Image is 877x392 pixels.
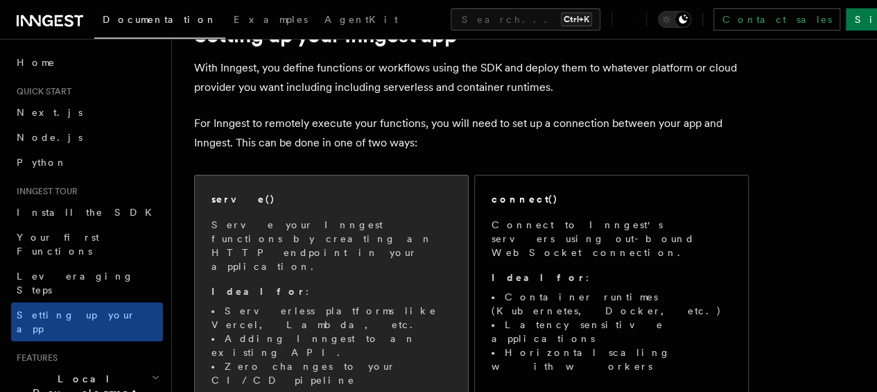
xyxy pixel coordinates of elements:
p: Connect to Inngest's servers using out-bound WebSocket connection. [492,218,731,259]
p: : [211,284,451,298]
span: Leveraging Steps [17,271,134,296]
span: Documentation [103,14,217,25]
strong: Ideal for [211,286,306,297]
a: Contact sales [713,8,840,31]
button: Toggle dark mode [658,11,691,28]
li: Serverless platforms like Vercel, Lambda, etc. [211,304,451,332]
a: Examples [225,4,316,37]
span: Setting up your app [17,309,136,334]
kbd: Ctrl+K [561,12,592,26]
li: Zero changes to your CI/CD pipeline [211,359,451,387]
a: Your first Functions [11,225,163,264]
h2: serve() [211,192,275,206]
a: Leveraging Steps [11,264,163,302]
span: Your first Functions [17,232,99,257]
a: Python [11,150,163,175]
li: Container runtimes (Kubernetes, Docker, etc.) [492,290,731,318]
p: For Inngest to remotely execute your functions, you will need to set up a connection between your... [194,114,749,153]
strong: Ideal for [492,272,586,283]
li: Horizontal scaling with workers [492,346,731,373]
p: : [492,271,731,284]
button: Search...Ctrl+K [451,8,600,31]
span: Examples [234,14,308,25]
span: Python [17,157,67,168]
span: Home [17,56,55,69]
a: AgentKit [316,4,406,37]
span: Node.js [17,132,83,143]
a: Next.js [11,100,163,125]
p: Serve your Inngest functions by creating an HTTP endpoint in your application. [211,218,451,273]
a: Setting up your app [11,302,163,341]
li: Latency sensitive applications [492,318,731,346]
a: Home [11,50,163,75]
a: Node.js [11,125,163,150]
span: Inngest tour [11,186,78,197]
a: Documentation [94,4,225,39]
span: Next.js [17,107,83,118]
p: With Inngest, you define functions or workflows using the SDK and deploy them to whatever platfor... [194,58,749,97]
span: Quick start [11,86,71,97]
a: Install the SDK [11,200,163,225]
span: Install the SDK [17,207,160,218]
span: Features [11,352,58,364]
li: Adding Inngest to an existing API. [211,332,451,359]
h2: connect() [492,192,558,206]
span: AgentKit [324,14,398,25]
